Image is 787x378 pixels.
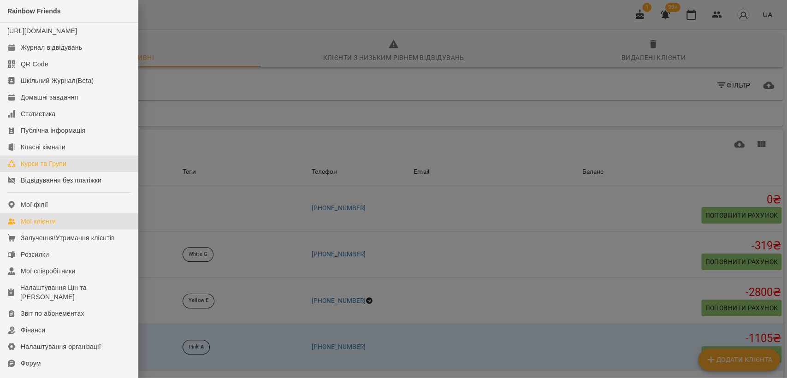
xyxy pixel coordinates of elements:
[21,309,84,318] div: Звіт по абонементах
[7,7,61,15] span: Rainbow Friends
[21,325,45,335] div: Фінанси
[21,342,101,351] div: Налаштування організації
[20,283,130,301] div: Налаштування Цін та [PERSON_NAME]
[21,266,76,276] div: Мої співробітники
[21,159,66,168] div: Курси та Групи
[21,43,82,52] div: Журнал відвідувань
[21,109,56,118] div: Статистика
[21,176,101,185] div: Відвідування без платіжки
[21,217,56,226] div: Мої клієнти
[21,126,85,135] div: Публічна інформація
[21,200,48,209] div: Мої філії
[21,142,65,152] div: Класні кімнати
[21,76,94,85] div: Шкільний Журнал(Beta)
[7,27,77,35] a: [URL][DOMAIN_NAME]
[21,59,48,69] div: QR Code
[21,250,49,259] div: Розсилки
[21,93,78,102] div: Домашні завдання
[21,233,115,242] div: Залучення/Утримання клієнтів
[21,359,41,368] div: Форум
